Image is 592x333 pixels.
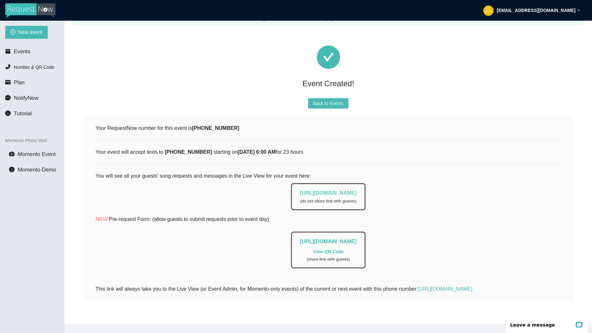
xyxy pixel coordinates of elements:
b: [PHONE_NUMBER] [165,149,212,155]
span: Your RequestNow number for this event is [95,125,239,131]
span: check-circle [317,46,340,69]
strong: [EMAIL_ADDRESS][DOMAIN_NAME] [497,8,576,13]
div: ( share link with guests ) [300,256,356,263]
a: [URL][DOMAIN_NAME] [300,239,356,244]
span: credit-card [5,79,11,85]
span: info-circle [9,167,15,172]
span: Events [14,48,30,55]
span: phone [5,64,11,69]
span: NEW! [95,216,109,222]
span: down [577,9,580,12]
span: plus-circle [10,29,15,36]
div: Your event will accept texts to starting on for 23 hours [95,148,561,156]
img: RequestNow [5,3,55,18]
span: info-circle [5,110,11,116]
span: Momento Demo [18,167,56,173]
span: calendar [5,48,11,54]
span: Back to Events [313,100,343,107]
div: You will see all your guests' song requests and messages in the Live View for your event here: [95,172,561,276]
a: [URL][DOMAIN_NAME] [300,190,356,196]
span: Plan [14,79,25,86]
span: Number & QR Code [14,65,54,70]
p: Pre-request Form: (allow guests to submit requests prior to event day) [95,215,561,223]
span: message [5,95,11,100]
span: Tutorial [14,110,32,117]
b: [PHONE_NUMBER] [192,125,239,131]
span: Momento Event [18,151,56,157]
span: New event [18,28,43,36]
b: [DATE] 6:00 AM [237,149,276,155]
div: Event Created! [83,77,574,90]
a: View QR Code [313,249,344,254]
span: camera [9,151,15,157]
a: [URL][DOMAIN_NAME] [418,286,472,292]
div: ( do not share link with guests ) [300,198,356,204]
button: plus-circleNew event [5,26,48,39]
span: NotifyNow [14,95,38,101]
iframe: LiveChat chat widget [501,313,592,333]
div: This link will always take you to the Live View (or Event Admin, for Momento-only events) of the ... [95,285,561,293]
button: Back to Events [308,98,348,109]
img: 71fd231b459e46701a55cef29275c810 [483,5,494,16]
